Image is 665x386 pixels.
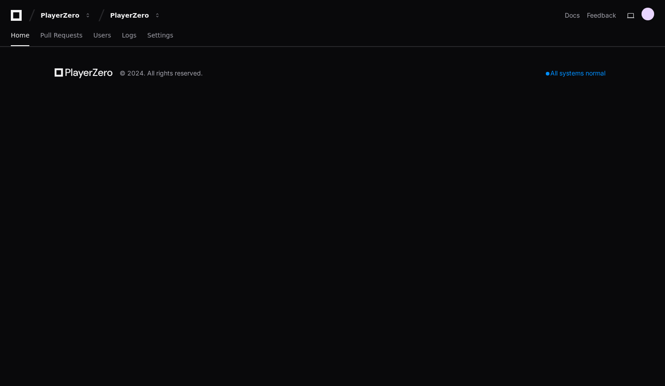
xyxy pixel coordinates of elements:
a: Docs [565,11,580,20]
a: Pull Requests [40,25,82,46]
button: PlayerZero [107,7,164,24]
button: Feedback [587,11,616,20]
span: Logs [122,33,136,38]
a: Users [93,25,111,46]
div: PlayerZero [41,11,79,20]
span: Settings [147,33,173,38]
a: Settings [147,25,173,46]
button: PlayerZero [37,7,95,24]
span: Users [93,33,111,38]
div: © 2024. All rights reserved. [120,69,203,78]
a: Home [11,25,29,46]
div: All systems normal [540,67,611,80]
a: Logs [122,25,136,46]
span: Pull Requests [40,33,82,38]
span: Home [11,33,29,38]
div: PlayerZero [110,11,149,20]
